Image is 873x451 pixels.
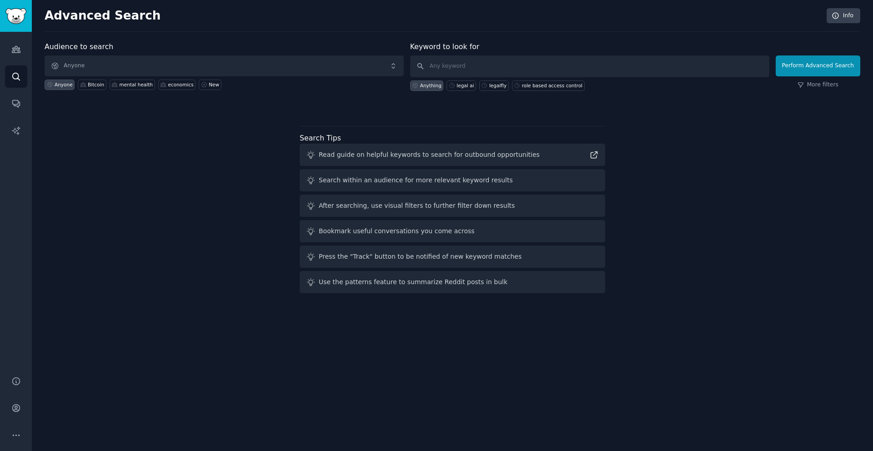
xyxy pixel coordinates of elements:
[827,8,860,24] a: Info
[319,226,475,236] div: Bookmark useful conversations you come across
[319,252,522,261] div: Press the "Track" button to be notified of new keyword matches
[209,81,219,88] div: New
[319,277,507,287] div: Use the patterns feature to summarize Reddit posts in bulk
[319,150,540,160] div: Read guide on helpful keywords to search for outbound opportunities
[776,55,860,76] button: Perform Advanced Search
[45,9,822,23] h2: Advanced Search
[522,82,582,89] div: role based access control
[45,55,404,76] button: Anyone
[300,134,341,142] label: Search Tips
[319,175,513,185] div: Search within an audience for more relevant keyword results
[168,81,194,88] div: economics
[410,55,769,77] input: Any keyword
[489,82,507,89] div: legalfly
[88,81,104,88] div: Bitcoin
[319,201,515,210] div: After searching, use visual filters to further filter down results
[798,81,838,89] a: More filters
[120,81,153,88] div: mental health
[45,42,113,51] label: Audience to search
[199,80,221,90] a: New
[55,81,73,88] div: Anyone
[457,82,474,89] div: legal ai
[420,82,442,89] div: Anything
[5,8,26,24] img: GummySearch logo
[410,42,480,51] label: Keyword to look for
